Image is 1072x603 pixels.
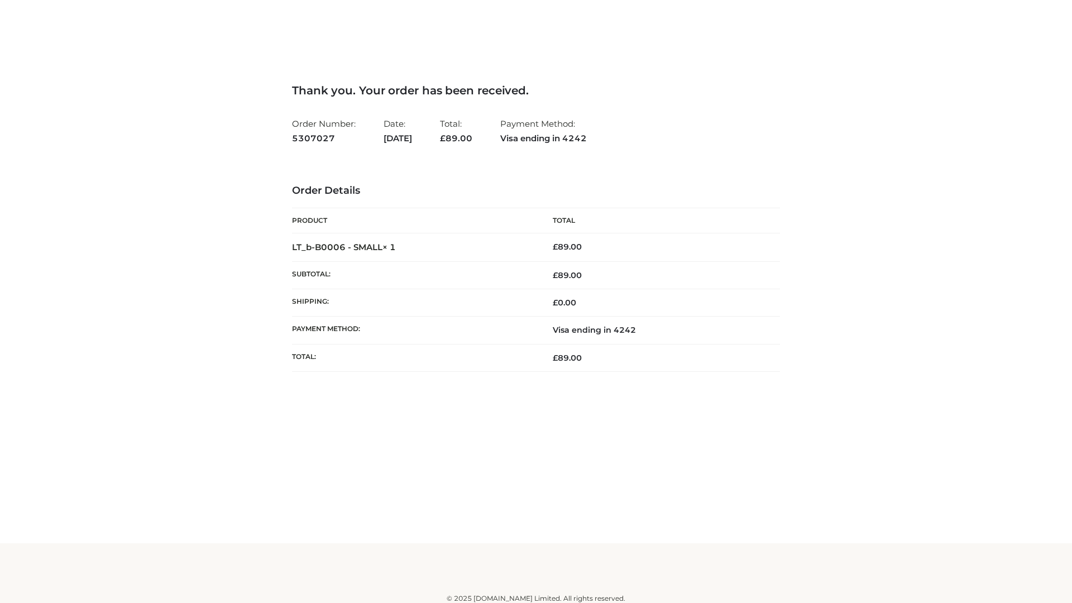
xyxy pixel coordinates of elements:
h3: Order Details [292,185,780,197]
span: 89.00 [553,270,582,280]
th: Product [292,208,536,233]
span: £ [553,353,558,363]
th: Total [536,208,780,233]
span: 89.00 [440,133,472,143]
td: Visa ending in 4242 [536,317,780,344]
span: 89.00 [553,353,582,363]
span: £ [553,242,558,252]
strong: × 1 [382,242,396,252]
h3: Thank you. Your order has been received. [292,84,780,97]
li: Date: [384,114,412,148]
th: Total: [292,344,536,371]
th: Shipping: [292,289,536,317]
th: Subtotal: [292,261,536,289]
li: Total: [440,114,472,148]
span: £ [553,270,558,280]
strong: Visa ending in 4242 [500,131,587,146]
bdi: 0.00 [553,298,576,308]
strong: LT_b-B0006 - SMALL [292,242,396,252]
span: £ [553,298,558,308]
strong: [DATE] [384,131,412,146]
li: Order Number: [292,114,356,148]
th: Payment method: [292,317,536,344]
strong: 5307027 [292,131,356,146]
bdi: 89.00 [553,242,582,252]
li: Payment Method: [500,114,587,148]
span: £ [440,133,446,143]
